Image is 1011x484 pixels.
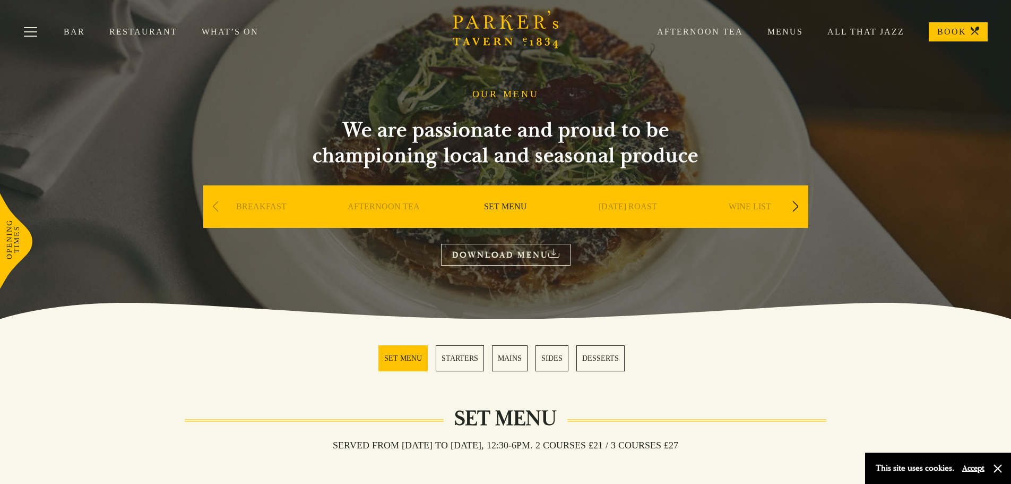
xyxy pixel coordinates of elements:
div: Previous slide [209,195,223,218]
h2: Set Menu [444,406,567,431]
a: [DATE] ROAST [599,201,657,244]
a: WINE LIST [729,201,771,244]
a: 1 / 5 [378,345,428,371]
a: SET MENU [484,201,527,244]
button: Close and accept [992,463,1003,474]
div: 1 / 9 [203,185,320,260]
a: 2 / 5 [436,345,484,371]
p: This site uses cookies. [876,461,954,476]
h3: Served from [DATE] to [DATE], 12:30-6pm. 2 COURSES £21 / 3 COURSES £27 [322,439,689,451]
a: 5 / 5 [576,345,625,371]
a: 4 / 5 [535,345,568,371]
div: 3 / 9 [447,185,564,260]
div: 2 / 9 [325,185,442,260]
div: 4 / 9 [569,185,686,260]
a: BREAKFAST [236,201,287,244]
a: DOWNLOAD MENU [441,244,571,266]
div: 5 / 9 [692,185,808,260]
h1: OUR MENU [472,89,539,100]
h2: We are passionate and proud to be championing local and seasonal produce [293,117,718,168]
a: 3 / 5 [492,345,528,371]
a: AFTERNOON TEA [348,201,420,244]
div: Next slide [789,195,803,218]
button: Accept [962,463,984,473]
